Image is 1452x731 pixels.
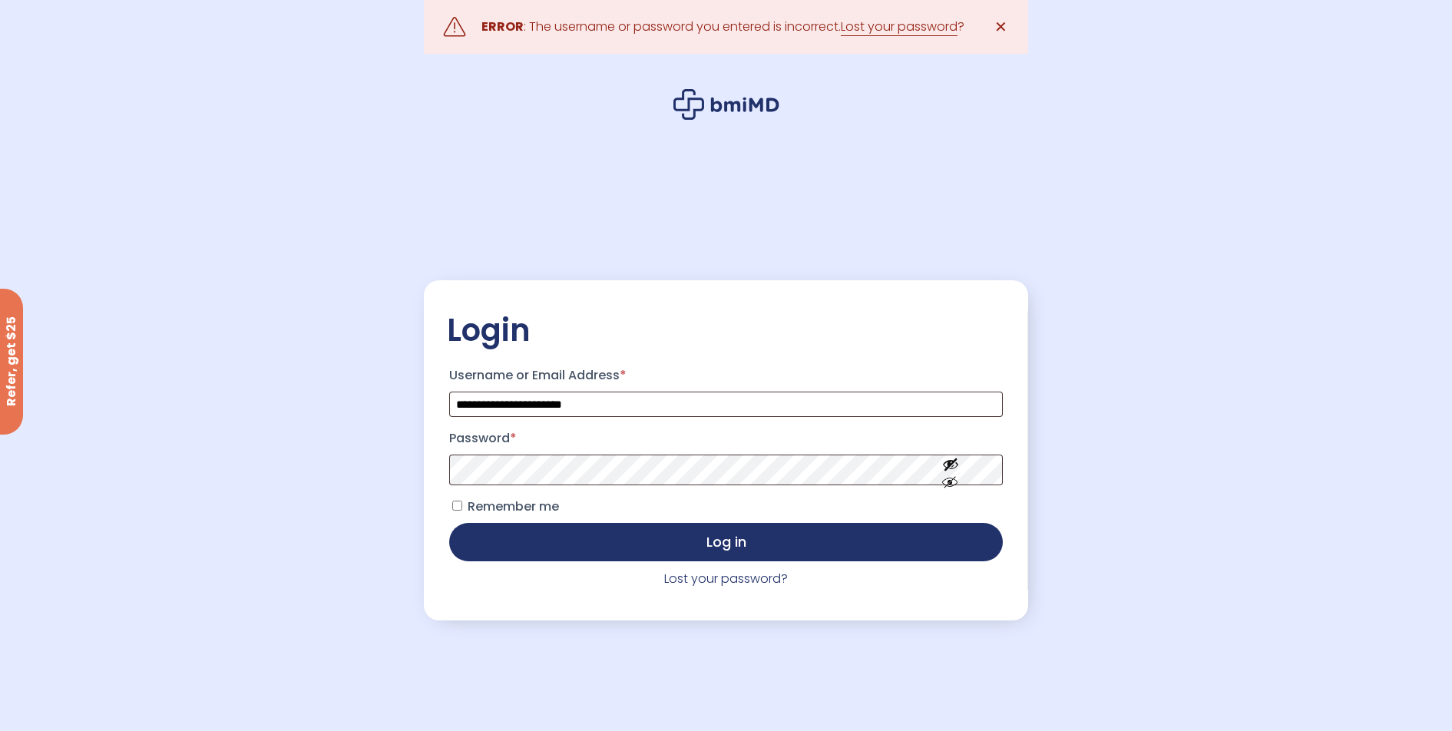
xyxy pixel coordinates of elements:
button: Log in [449,523,1002,561]
strong: ERROR [481,18,524,35]
a: Lost your password [841,18,958,36]
a: Lost your password? [664,570,788,587]
label: Password [449,426,1002,451]
a: ✕ [986,12,1017,42]
span: ✕ [994,16,1007,38]
div: : The username or password you entered is incorrect. ? [481,16,964,38]
span: Remember me [468,498,559,515]
button: Show password [908,444,994,497]
input: Remember me [452,501,462,511]
label: Username or Email Address [449,363,1002,388]
h2: Login [447,311,1004,349]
